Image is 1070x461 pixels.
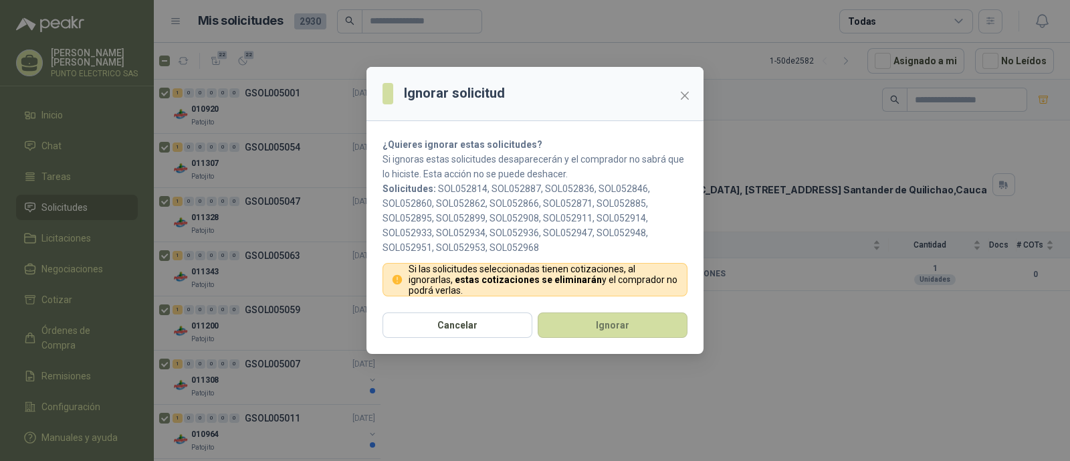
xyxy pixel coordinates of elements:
[455,274,602,285] strong: estas cotizaciones se eliminarán
[404,83,505,104] h3: Ignorar solicitud
[383,139,542,150] strong: ¿Quieres ignorar estas solicitudes?
[383,181,687,255] p: SOL052814, SOL052887, SOL052836, SOL052846, SOL052860, SOL052862, SOL052866, SOL052871, SOL052885...
[383,183,436,194] b: Solicitudes:
[674,85,695,106] button: Close
[383,312,532,338] button: Cancelar
[383,152,687,181] p: Si ignoras estas solicitudes desaparecerán y el comprador no sabrá que lo hiciste. Esta acción no...
[538,312,687,338] button: Ignorar
[679,90,690,101] span: close
[409,264,679,296] p: Si las solicitudes seleccionadas tienen cotizaciones, al ignorarlas, y el comprador no podrá verlas.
